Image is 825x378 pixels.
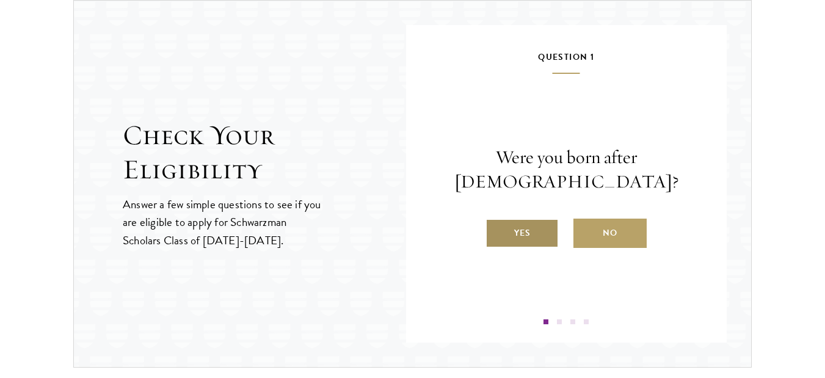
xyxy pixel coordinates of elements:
label: No [573,219,647,248]
p: Were you born after [DEMOGRAPHIC_DATA]? [443,145,691,194]
label: Yes [485,219,559,248]
h2: Check Your Eligibility [123,118,406,187]
h5: Question 1 [443,49,691,74]
p: Answer a few simple questions to see if you are eligible to apply for Schwarzman Scholars Class o... [123,195,322,249]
